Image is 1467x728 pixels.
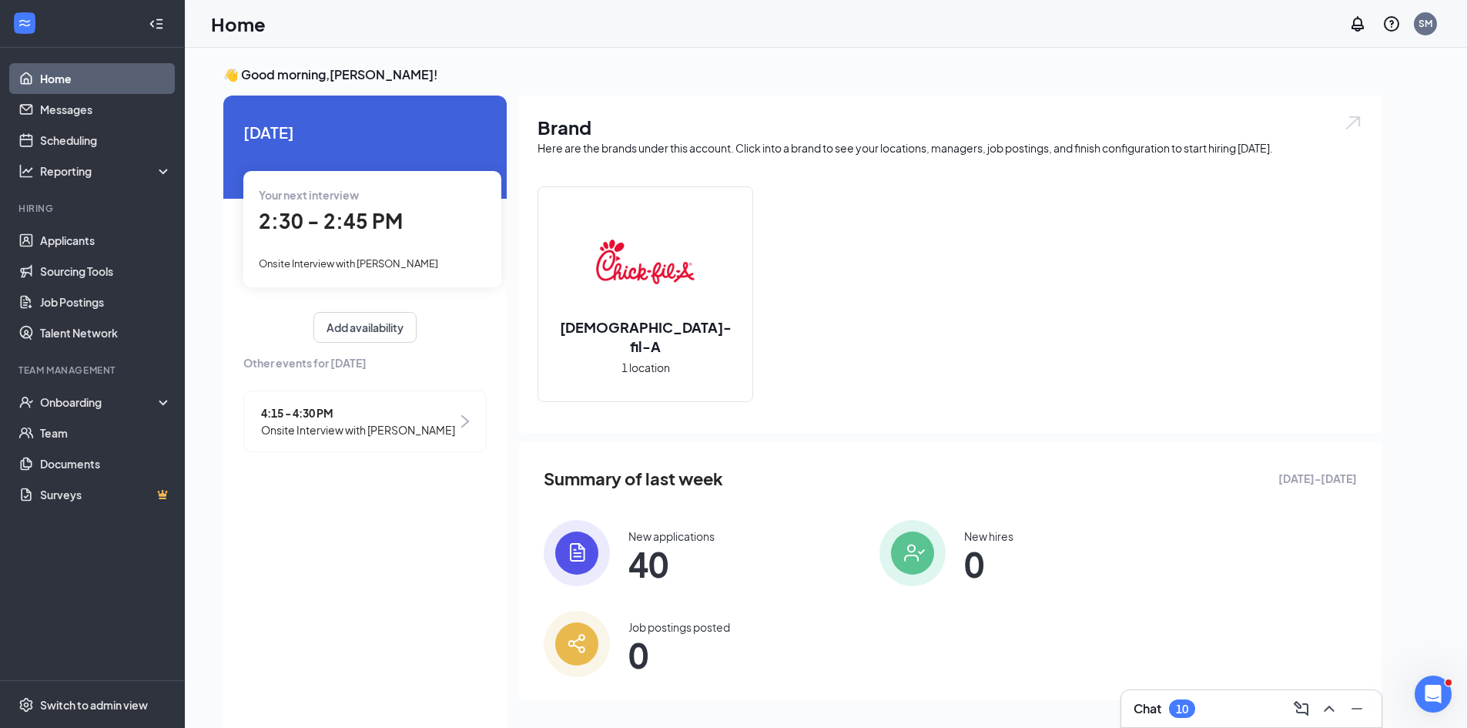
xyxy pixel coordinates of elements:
svg: QuestionInfo [1382,15,1401,33]
svg: Collapse [149,16,164,32]
div: Here are the brands under this account. Click into a brand to see your locations, managers, job p... [538,140,1363,156]
div: Hiring [18,202,169,215]
svg: ComposeMessage [1292,699,1311,718]
img: open.6027fd2a22e1237b5b06.svg [1343,114,1363,132]
span: 2:30 - 2:45 PM [259,208,403,233]
img: icon [544,611,610,677]
svg: Minimize [1348,699,1366,718]
button: ChevronUp [1317,696,1341,721]
span: 4:15 - 4:30 PM [261,404,455,421]
svg: Notifications [1348,15,1367,33]
svg: UserCheck [18,394,34,410]
a: Home [40,63,172,94]
span: Your next interview [259,188,359,202]
span: 0 [964,550,1013,578]
span: Onsite Interview with [PERSON_NAME] [259,257,438,270]
img: icon [544,520,610,586]
iframe: Intercom live chat [1415,676,1452,713]
h3: Chat [1134,700,1161,717]
span: 1 location [621,359,670,376]
span: Summary of last week [544,465,723,492]
a: Applicants [40,225,172,256]
svg: Analysis [18,163,34,179]
a: Scheduling [40,125,172,156]
a: Talent Network [40,317,172,348]
div: Team Management [18,364,169,377]
span: [DATE] - [DATE] [1278,470,1357,487]
h2: [DEMOGRAPHIC_DATA]-fil-A [538,317,752,356]
h1: Home [211,11,266,37]
a: SurveysCrown [40,479,172,510]
span: 40 [628,550,715,578]
div: Reporting [40,163,172,179]
a: Job Postings [40,287,172,317]
svg: Settings [18,697,34,713]
div: Onboarding [40,394,159,410]
div: New applications [628,528,715,544]
img: Chick-fil-A [596,213,695,311]
div: 10 [1176,703,1188,716]
svg: ChevronUp [1320,699,1338,718]
span: [DATE] [243,120,487,144]
div: Job postings posted [628,619,730,635]
a: Documents [40,448,172,479]
a: Sourcing Tools [40,256,172,287]
h3: 👋 Good morning, [PERSON_NAME] ! [223,66,1382,83]
button: Minimize [1345,696,1369,721]
h1: Brand [538,114,1363,140]
button: ComposeMessage [1289,696,1314,721]
div: New hires [964,528,1013,544]
a: Team [40,418,172,448]
div: SM [1418,17,1432,30]
img: icon [879,520,946,586]
a: Messages [40,94,172,125]
svg: WorkstreamLogo [17,15,32,31]
span: Other events for [DATE] [243,354,487,371]
span: 0 [628,641,730,669]
div: Switch to admin view [40,697,148,713]
button: Add availability [313,312,417,343]
span: Onsite Interview with [PERSON_NAME] [261,421,455,438]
